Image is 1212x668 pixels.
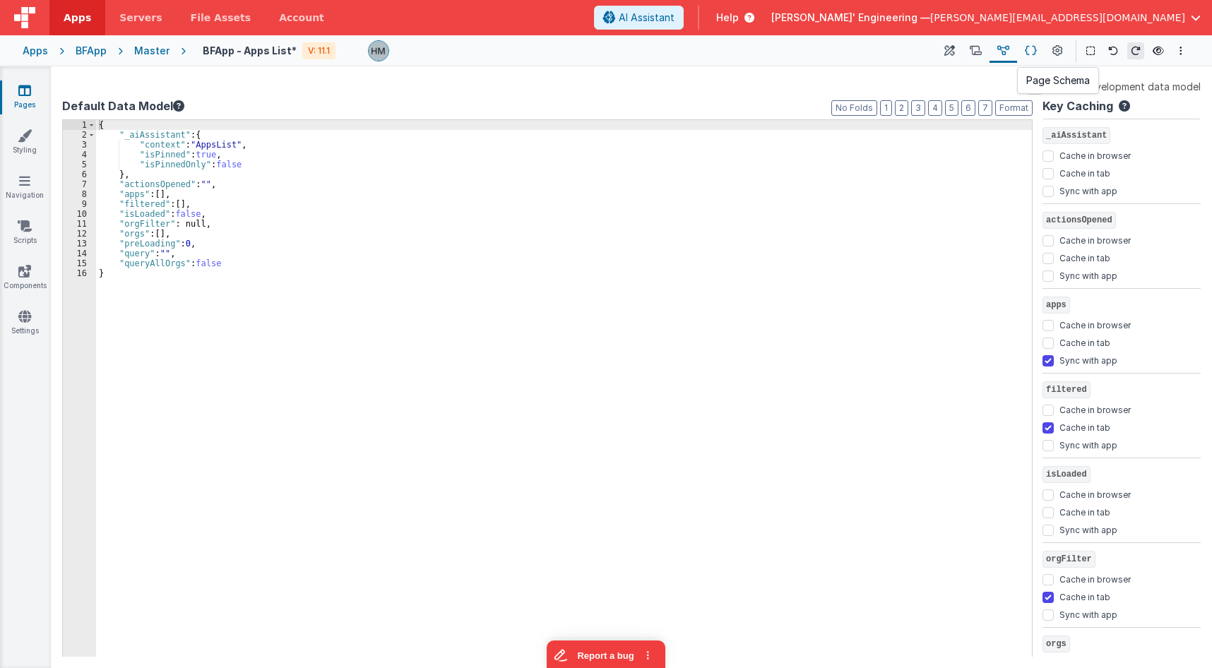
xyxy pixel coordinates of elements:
[995,100,1033,116] button: Format
[76,44,107,58] div: BFApp
[594,6,684,30] button: AI Assistant
[1042,100,1113,113] h4: Key Caching
[1042,212,1116,229] span: actionsOpened
[1059,232,1131,246] label: Cache in browser
[978,100,992,116] button: 7
[895,100,908,116] button: 2
[63,268,96,278] div: 16
[928,100,942,116] button: 4
[203,45,297,56] h4: BFApp - Apps List
[63,130,96,140] div: 2
[1059,317,1131,331] label: Cache in browser
[63,219,96,229] div: 11
[1059,589,1110,603] label: Cache in tab
[1059,419,1110,434] label: Cache in tab
[1042,551,1095,568] span: orgFilter
[1059,487,1131,501] label: Cache in browser
[771,11,1201,25] button: [PERSON_NAME]' Engineering — [PERSON_NAME][EMAIL_ADDRESS][DOMAIN_NAME]
[1059,335,1110,349] label: Cache in tab
[1059,268,1117,282] label: Sync with app
[134,44,170,58] div: Master
[63,239,96,249] div: 13
[1042,466,1091,483] span: isLoaded
[1042,297,1070,314] span: apps
[64,11,91,25] span: Apps
[1059,437,1117,451] label: Sync with app
[911,100,925,116] button: 3
[369,41,388,61] img: 1b65a3e5e498230d1b9478315fee565b
[1059,352,1117,366] label: Sync with app
[880,100,892,116] button: 1
[63,189,96,199] div: 8
[63,179,96,189] div: 7
[1059,165,1110,179] label: Cache in tab
[1059,571,1131,585] label: Cache in browser
[119,11,162,25] span: Servers
[831,100,877,116] button: No Folds
[63,229,96,239] div: 12
[1172,42,1189,59] button: Options
[771,11,930,25] span: [PERSON_NAME]' Engineering —
[63,258,96,268] div: 15
[1059,504,1110,518] label: Cache in tab
[1059,607,1117,621] label: Sync with app
[63,169,96,179] div: 6
[1042,127,1110,144] span: _aiAssistant
[63,140,96,150] div: 3
[1059,148,1131,162] label: Cache in browser
[716,11,739,25] span: Help
[1042,636,1070,652] span: orgs
[63,150,96,160] div: 4
[1059,250,1110,264] label: Cache in tab
[63,199,96,209] div: 9
[930,11,1185,25] span: [PERSON_NAME][EMAIL_ADDRESS][DOMAIN_NAME]
[1059,183,1117,197] label: Sync with app
[1027,78,1201,94] label: Enable development data model
[302,42,335,59] div: V: 11.1
[62,97,184,114] button: Default Data Model
[191,11,251,25] span: File Assets
[1042,381,1091,398] span: filtered
[63,120,96,130] div: 1
[23,44,48,58] div: Apps
[961,100,975,116] button: 6
[63,249,96,258] div: 14
[619,11,675,25] span: AI Assistant
[63,160,96,169] div: 5
[1059,402,1131,416] label: Cache in browser
[63,209,96,219] div: 10
[1059,522,1117,536] label: Sync with app
[945,100,958,116] button: 5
